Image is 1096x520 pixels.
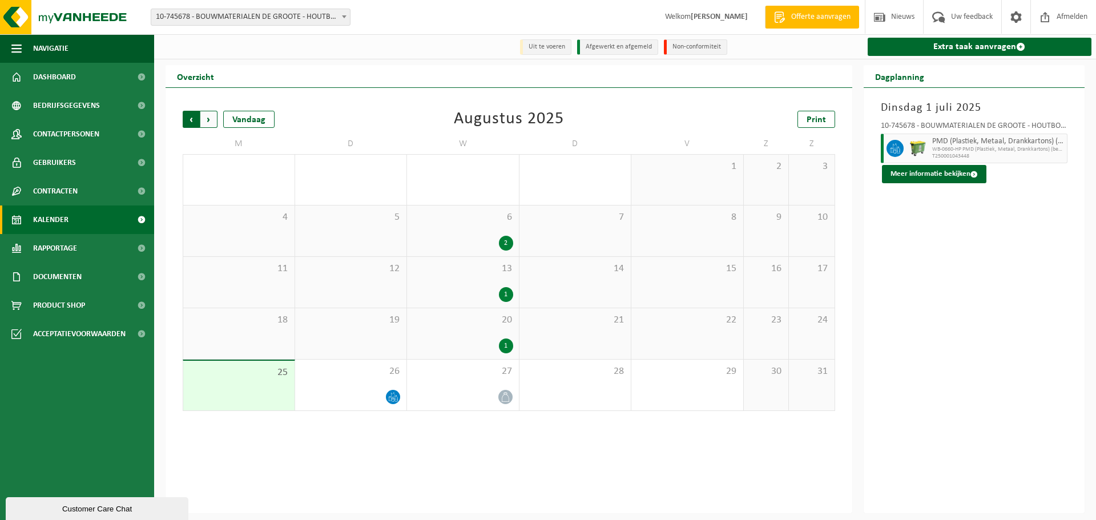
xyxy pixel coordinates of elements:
img: WB-0660-HPE-GN-50 [909,140,926,157]
div: Vandaag [223,111,275,128]
h2: Overzicht [166,65,225,87]
span: 15 [637,263,738,275]
span: 13 [413,263,513,275]
span: Gebruikers [33,148,76,177]
span: 11 [189,263,289,275]
li: Uit te voeren [520,39,571,55]
span: 18 [189,314,289,326]
span: Contactpersonen [33,120,99,148]
span: 29 [637,365,738,378]
span: 26 [301,365,401,378]
span: Product Shop [33,291,85,320]
span: Navigatie [33,34,68,63]
span: 14 [525,263,626,275]
span: 22 [637,314,738,326]
div: Augustus 2025 [454,111,564,128]
a: Extra taak aanvragen [868,38,1092,56]
a: Offerte aanvragen [765,6,859,29]
span: Vorige [183,111,200,128]
span: 20 [413,314,513,326]
span: Acceptatievoorwaarden [33,320,126,348]
div: 10-745678 - BOUWMATERIALEN DE GROOTE - HOUTBOERKE - [GEOGRAPHIC_DATA] [881,122,1068,134]
td: Z [744,134,789,154]
span: Contracten [33,177,78,205]
span: 10 [795,211,828,224]
span: Offerte aanvragen [788,11,853,23]
span: Print [807,115,826,124]
span: 2 [750,160,783,173]
span: Dashboard [33,63,76,91]
span: 31 [795,365,828,378]
td: D [295,134,408,154]
td: M [183,134,295,154]
span: 23 [750,314,783,326]
span: 1 [637,160,738,173]
div: 1 [499,338,513,353]
span: Kalender [33,205,68,234]
h3: Dinsdag 1 juli 2025 [881,99,1068,116]
span: 12 [301,263,401,275]
span: Documenten [33,263,82,291]
span: T250001043448 [932,153,1065,160]
li: Afgewerkt en afgemeld [577,39,658,55]
span: Bedrijfsgegevens [33,91,100,120]
span: 19 [301,314,401,326]
span: 21 [525,314,626,326]
div: 1 [499,287,513,302]
iframe: chat widget [6,495,191,520]
span: 27 [413,365,513,378]
span: 9 [750,211,783,224]
span: Volgende [200,111,217,128]
td: Z [789,134,835,154]
span: Rapportage [33,234,77,263]
span: PMD (Plastiek, Metaal, Drankkartons) (bedrijven) [932,137,1065,146]
a: Print [797,111,835,128]
button: Meer informatie bekijken [882,165,986,183]
span: 3 [795,160,828,173]
li: Non-conformiteit [664,39,727,55]
div: 2 [499,236,513,251]
strong: [PERSON_NAME] [691,13,748,21]
span: 8 [637,211,738,224]
span: 28 [525,365,626,378]
span: 6 [413,211,513,224]
span: 10-745678 - BOUWMATERIALEN DE GROOTE - HOUTBOERKE - GENT [151,9,350,25]
span: 16 [750,263,783,275]
td: W [407,134,519,154]
td: D [519,134,632,154]
span: 7 [525,211,626,224]
h2: Dagplanning [864,65,936,87]
span: 5 [301,211,401,224]
td: V [631,134,744,154]
span: WB-0660-HP PMD (Plastiek, Metaal, Drankkartons) (bedrijven) [932,146,1065,153]
span: 10-745678 - BOUWMATERIALEN DE GROOTE - HOUTBOERKE - GENT [151,9,350,26]
span: 17 [795,263,828,275]
span: 30 [750,365,783,378]
span: 24 [795,314,828,326]
span: 25 [189,366,289,379]
span: 4 [189,211,289,224]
